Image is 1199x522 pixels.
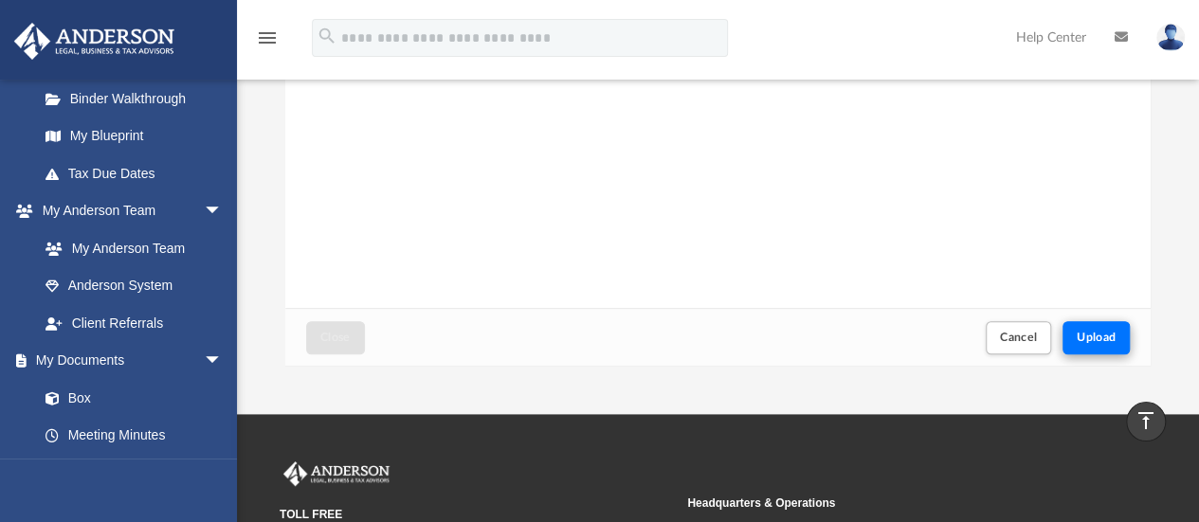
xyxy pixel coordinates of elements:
span: Cancel [1000,332,1038,343]
a: My Anderson Team [27,229,232,267]
a: Tax Due Dates [27,154,251,192]
a: My Anderson Teamarrow_drop_down [13,192,242,230]
button: Cancel [986,321,1052,354]
a: Client Referrals [27,304,242,342]
a: menu [256,36,279,49]
a: Binder Walkthrough [27,80,251,117]
span: arrow_drop_down [204,342,242,381]
small: Headquarters & Operations [687,495,1081,512]
a: vertical_align_top [1126,402,1166,441]
img: User Pic [1156,24,1185,51]
button: Close [306,321,365,354]
span: Close [320,332,351,343]
a: Box [27,379,232,417]
img: Anderson Advisors Platinum Portal [9,23,180,60]
button: Upload [1063,321,1131,354]
span: arrow_drop_down [204,192,242,231]
a: Forms Library [27,454,232,492]
i: search [317,26,337,46]
i: vertical_align_top [1135,409,1157,432]
a: Anderson System [27,267,242,305]
img: Anderson Advisors Platinum Portal [280,461,393,486]
a: My Blueprint [27,117,242,155]
a: My Documentsarrow_drop_down [13,342,242,380]
i: menu [256,27,279,49]
span: Upload [1077,332,1117,343]
a: Meeting Minutes [27,417,242,455]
